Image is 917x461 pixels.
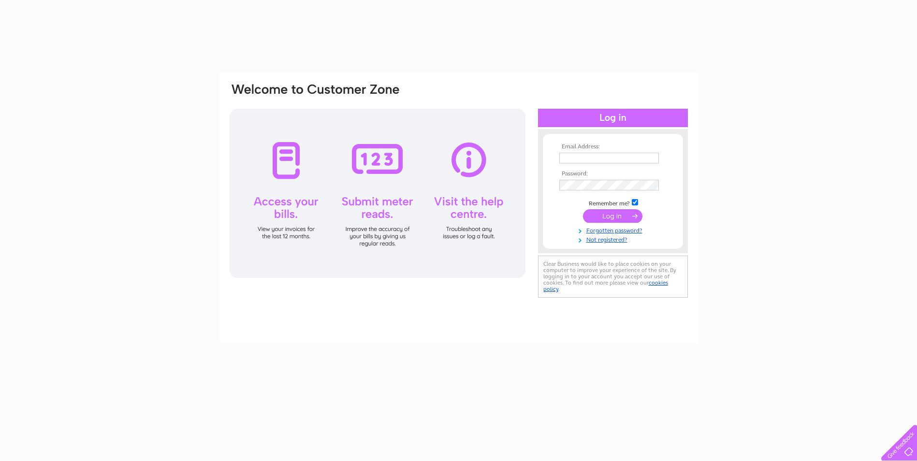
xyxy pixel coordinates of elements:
[583,209,642,223] input: Submit
[559,225,669,234] a: Forgotten password?
[557,198,669,207] td: Remember me?
[543,279,668,292] a: cookies policy
[538,256,688,298] div: Clear Business would like to place cookies on your computer to improve your experience of the sit...
[559,234,669,244] a: Not registered?
[557,144,669,150] th: Email Address:
[557,171,669,177] th: Password:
